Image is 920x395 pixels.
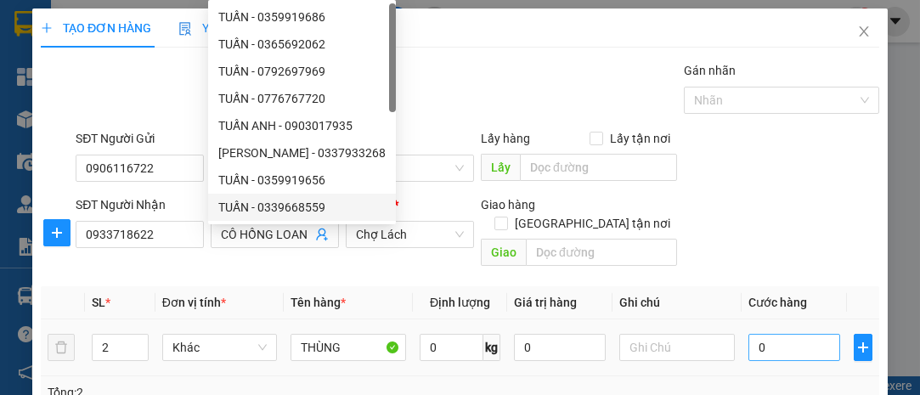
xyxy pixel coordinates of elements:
img: icon [178,22,192,36]
div: VP gửi [346,129,474,148]
div: SĐT Người Gửi [76,129,204,148]
input: Dọc đường [520,154,676,181]
div: TUẤN - 0339668559 [218,198,386,217]
div: TUẤN - 0792697969 [218,62,386,81]
div: TUẤN - 0776767720 [218,89,386,108]
span: Lấy [481,154,520,181]
input: 0 [514,334,606,361]
span: close [857,25,871,38]
input: VD: Bàn, Ghế [291,334,406,361]
span: Đơn vị tính [162,296,226,309]
button: plus [43,219,71,246]
div: TUẤN - 0792697969 [208,58,396,85]
span: Giao [481,239,526,266]
div: TUẤN ANH - 0903017935 [218,116,386,135]
input: Dọc đường [526,239,676,266]
span: plus [855,341,872,354]
span: Khác [172,335,268,360]
span: Tên hàng [291,296,346,309]
div: TUẤN - 0359919656 [218,171,386,189]
span: user-add [315,228,329,241]
div: TUẤN - 0359919686 [218,8,386,26]
span: kg [483,334,500,361]
th: Ghi chú [612,286,742,319]
div: [PERSON_NAME] - 0337933268 [218,144,386,162]
button: delete [48,334,75,361]
span: Lấy hàng [481,132,530,145]
div: TUẤN - 0359919656 [208,166,396,194]
span: Giao hàng [481,198,535,212]
div: TUẤN ANH - 0903017935 [208,112,396,139]
div: SĐT Người Nhận [76,195,204,214]
label: Gán nhãn [684,64,736,77]
div: TUẤN - 0339668559 [208,194,396,221]
span: Định lượng [430,296,490,309]
span: Chợ Lách [356,222,464,247]
span: SL [92,296,105,309]
div: TUẤN - 0776767720 [208,85,396,112]
input: Ghi Chú [619,334,735,361]
button: Close [840,8,888,56]
span: plus [44,226,70,240]
button: plus [854,334,872,361]
div: TUẤN - 0365692062 [218,35,386,54]
span: Giá trị hàng [514,296,577,309]
div: TUẤN KHANG - 0337933268 [208,139,396,166]
div: TUẤN - 0365692062 [208,31,396,58]
span: Yêu cầu xuất hóa đơn điện tử [178,21,358,35]
span: Lấy tận nơi [603,129,677,148]
span: plus [41,22,53,34]
span: Cước hàng [748,296,807,309]
div: TUẤN - 0359919686 [208,3,396,31]
span: Sài Gòn [356,155,464,181]
span: [GEOGRAPHIC_DATA] tận nơi [508,214,677,233]
span: TẠO ĐƠN HÀNG [41,21,151,35]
